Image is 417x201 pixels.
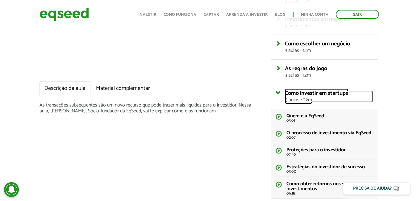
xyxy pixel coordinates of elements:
[226,13,268,17] a: Aprenda a investir
[285,89,348,98] span: Como investir em startups
[285,90,373,103] a: Como investir em startups5 aulas • 22m
[286,129,371,137] span: O processo de investimento via EqSeed
[271,177,377,199] a: Como obter retornos nos seus investimentos 06:15
[271,126,377,143] a: O processo de investimento via EqSeed 02:07
[286,170,373,174] span: 03:00
[286,180,352,193] span: Como obter retornos nos seus investimentos
[275,13,285,17] a: Blog
[138,13,156,17] a: Investir
[285,64,327,73] span: As regras do jogo
[285,66,373,78] a: As regras do jogo3 aulas • 12m
[285,41,373,53] a: Como escolher um negócio3 aulas • 12m
[285,39,350,48] span: Como escolher um negócio
[164,13,196,17] a: Como funciona
[204,13,219,17] a: Captar
[285,48,373,53] span: 3 aulas • 12m
[286,119,373,123] span: 03:01
[286,153,373,157] span: 07:40
[301,13,328,17] a: Minha conta
[91,81,155,96] a: Material complementar
[286,112,324,120] span: Quem é a EqSeed
[286,163,365,171] span: Estratégias do investidor de sucesso
[285,73,373,78] span: 3 aulas • 12m
[271,160,377,177] a: Estratégias do investidor de sucesso 03:00
[336,10,379,19] a: Sair
[286,191,373,195] span: 06:15
[271,109,377,126] a: Quem é a EqSeed 03:01
[40,102,262,114] p: As transações subsequentes são um novo recurso que pode trazer mais liquidez para o investidor. N...
[40,81,90,96] a: Descrição da aula
[286,136,373,140] span: 02:07
[271,143,377,160] a: Proteções para o investidor 07:40
[40,6,89,23] img: EqSeed
[285,98,373,103] span: 5 aulas • 22m
[286,146,346,154] span: Proteções para o investidor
